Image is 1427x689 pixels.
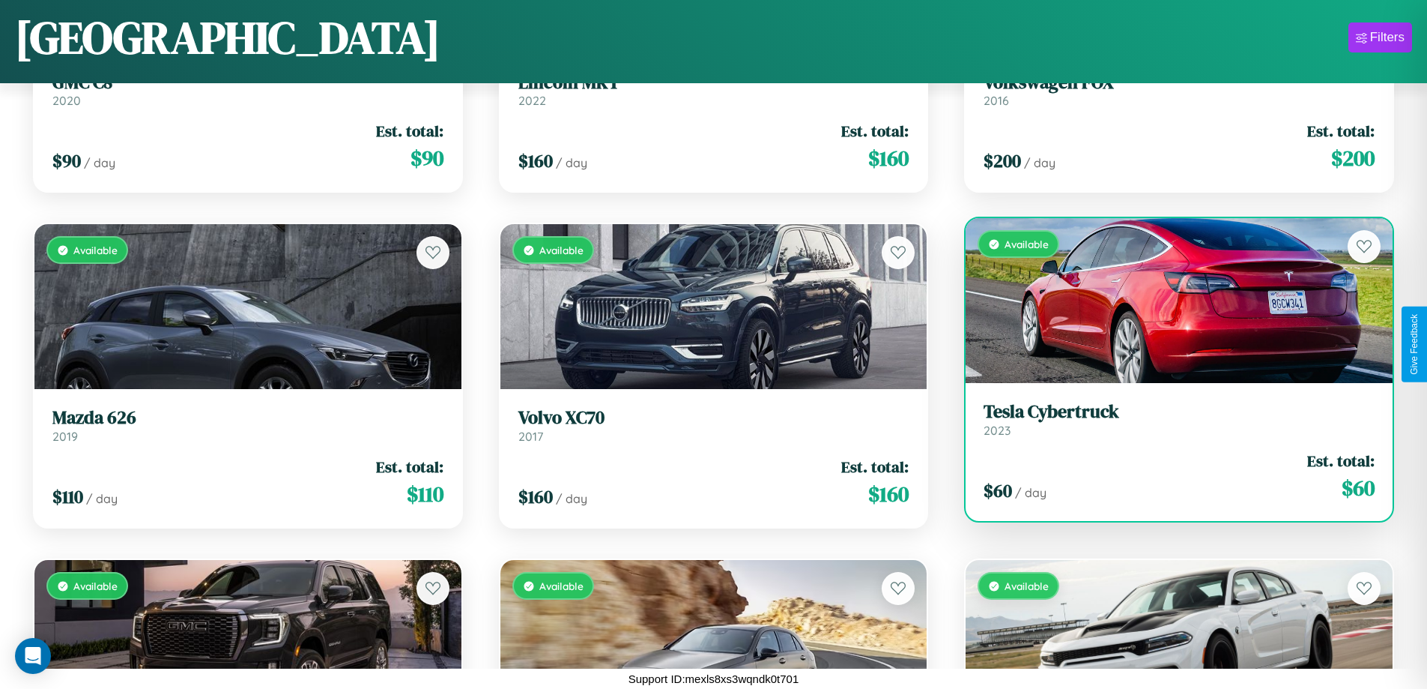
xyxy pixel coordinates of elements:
span: $ 160 [868,143,909,173]
span: $ 160 [518,148,553,173]
span: Available [1005,580,1049,592]
h3: Mazda 626 [52,407,443,429]
span: $ 90 [52,148,81,173]
a: Volkswagen FOX2016 [984,72,1375,109]
span: Est. total: [376,120,443,142]
h1: [GEOGRAPHIC_DATA] [15,7,440,68]
span: Est. total: [841,456,909,478]
span: / day [1015,485,1046,500]
span: Available [539,244,584,256]
a: Tesla Cybertruck2023 [984,401,1375,438]
p: Support ID: mexls8xs3wqndk0t701 [628,669,799,689]
span: $ 110 [52,484,83,509]
span: $ 200 [984,148,1021,173]
div: Open Intercom Messenger [15,638,51,674]
h3: Tesla Cybertruck [984,401,1375,423]
div: Filters [1370,30,1405,45]
span: Available [73,244,118,256]
span: / day [86,491,118,506]
span: Est. total: [1307,120,1375,142]
span: $ 160 [868,479,909,509]
a: GMC C82020 [52,72,443,109]
span: $ 200 [1331,143,1375,173]
span: Est. total: [376,456,443,478]
span: $ 60 [984,478,1012,503]
span: Available [73,580,118,592]
div: Give Feedback [1409,314,1420,375]
span: / day [556,491,587,506]
span: 2020 [52,93,81,108]
span: Available [1005,238,1049,250]
span: $ 110 [407,479,443,509]
span: 2017 [518,429,543,444]
span: Est. total: [1307,450,1375,472]
span: Est. total: [841,120,909,142]
span: 2019 [52,429,78,444]
span: 2022 [518,93,546,108]
span: 2016 [984,93,1009,108]
span: Available [539,580,584,592]
a: Volvo XC702017 [518,407,909,444]
span: $ 60 [1342,473,1375,503]
span: / day [84,155,115,170]
span: $ 90 [410,143,443,173]
button: Filters [1348,22,1412,52]
span: $ 160 [518,484,553,509]
span: 2023 [984,423,1011,438]
a: Mazda 6262019 [52,407,443,444]
h3: Volvo XC70 [518,407,909,429]
span: / day [1024,155,1055,170]
a: Lincoln MKT2022 [518,72,909,109]
span: / day [556,155,587,170]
